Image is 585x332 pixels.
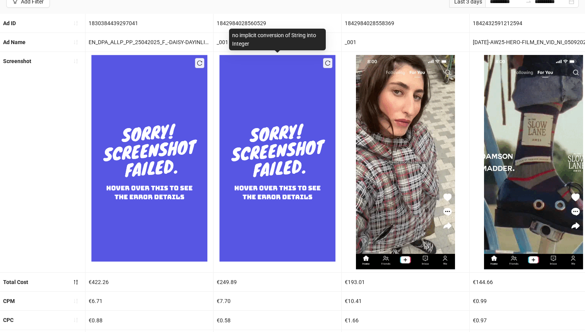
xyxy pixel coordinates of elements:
div: 1842984028560529 [214,14,341,33]
div: €6.71 [86,292,213,310]
div: _001 [214,33,341,51]
div: 1842984028558369 [342,14,469,33]
div: _001 [342,33,469,51]
span: reload [197,60,202,66]
span: sort-ascending [73,317,79,323]
b: Ad ID [3,20,16,26]
div: no implicit conversion of String into Integer [229,29,326,50]
span: reload [325,60,330,66]
div: €193.01 [342,273,469,291]
div: €422.26 [86,273,213,291]
b: CPM [3,298,15,304]
div: €10.41 [342,292,469,310]
div: €1.66 [342,311,469,329]
span: sort-ascending [73,58,79,64]
img: Failed Screenshot Placeholder [91,55,207,261]
span: sort-ascending [73,21,79,26]
div: €249.89 [214,273,341,291]
div: €0.58 [214,311,341,329]
div: 1830384439297041 [86,14,213,33]
div: €7.70 [214,292,341,310]
span: sort-ascending [73,298,79,304]
div: EN_DPA_ALLP_PP_25042025_F_-DAISY-DAYINLIFE_CC_SS_SC12_USP1_TK_CONVERSION_ [86,33,213,51]
span: sort-descending [73,279,79,285]
div: €0.88 [86,311,213,329]
img: Screenshot 1842432591212594 [484,55,583,269]
img: Screenshot 1842984028558369 [356,55,455,269]
b: CPC [3,317,14,323]
span: sort-ascending [73,39,79,45]
b: Ad Name [3,39,26,45]
b: Screenshot [3,58,31,64]
img: Failed Screenshot Placeholder [219,55,335,261]
b: Total Cost [3,279,28,285]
